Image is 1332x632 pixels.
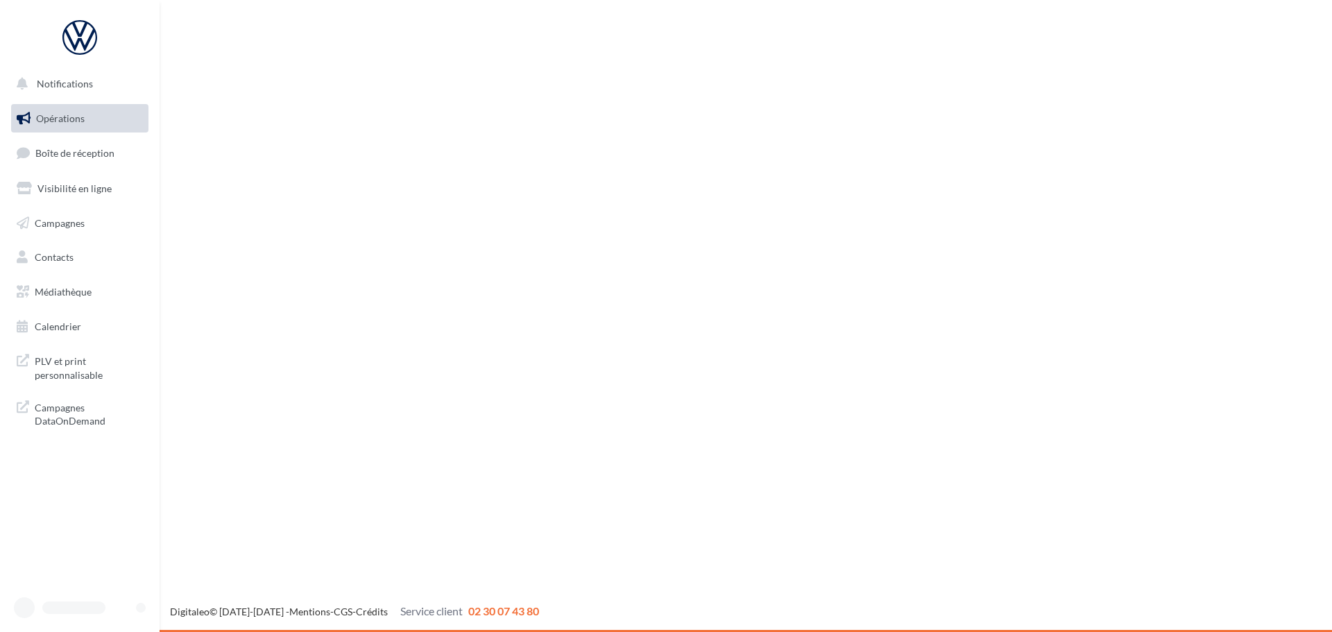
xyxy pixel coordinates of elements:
span: Opérations [36,112,85,124]
span: Notifications [37,78,93,89]
span: Contacts [35,251,74,263]
a: Campagnes DataOnDemand [8,393,151,434]
span: Campagnes DataOnDemand [35,398,143,428]
a: PLV et print personnalisable [8,346,151,387]
a: Campagnes [8,209,151,238]
span: PLV et print personnalisable [35,352,143,382]
a: CGS [334,606,352,617]
span: Visibilité en ligne [37,182,112,194]
span: © [DATE]-[DATE] - - - [170,606,539,617]
a: Mentions [289,606,330,617]
a: Visibilité en ligne [8,174,151,203]
span: 02 30 07 43 80 [468,604,539,617]
a: Calendrier [8,312,151,341]
a: Médiathèque [8,277,151,307]
a: Digitaleo [170,606,210,617]
a: Contacts [8,243,151,272]
span: Campagnes [35,216,85,228]
a: Opérations [8,104,151,133]
span: Service client [400,604,463,617]
span: Calendrier [35,321,81,332]
span: Boîte de réception [35,147,114,159]
button: Notifications [8,69,146,99]
span: Médiathèque [35,286,92,298]
a: Crédits [356,606,388,617]
a: Boîte de réception [8,138,151,168]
